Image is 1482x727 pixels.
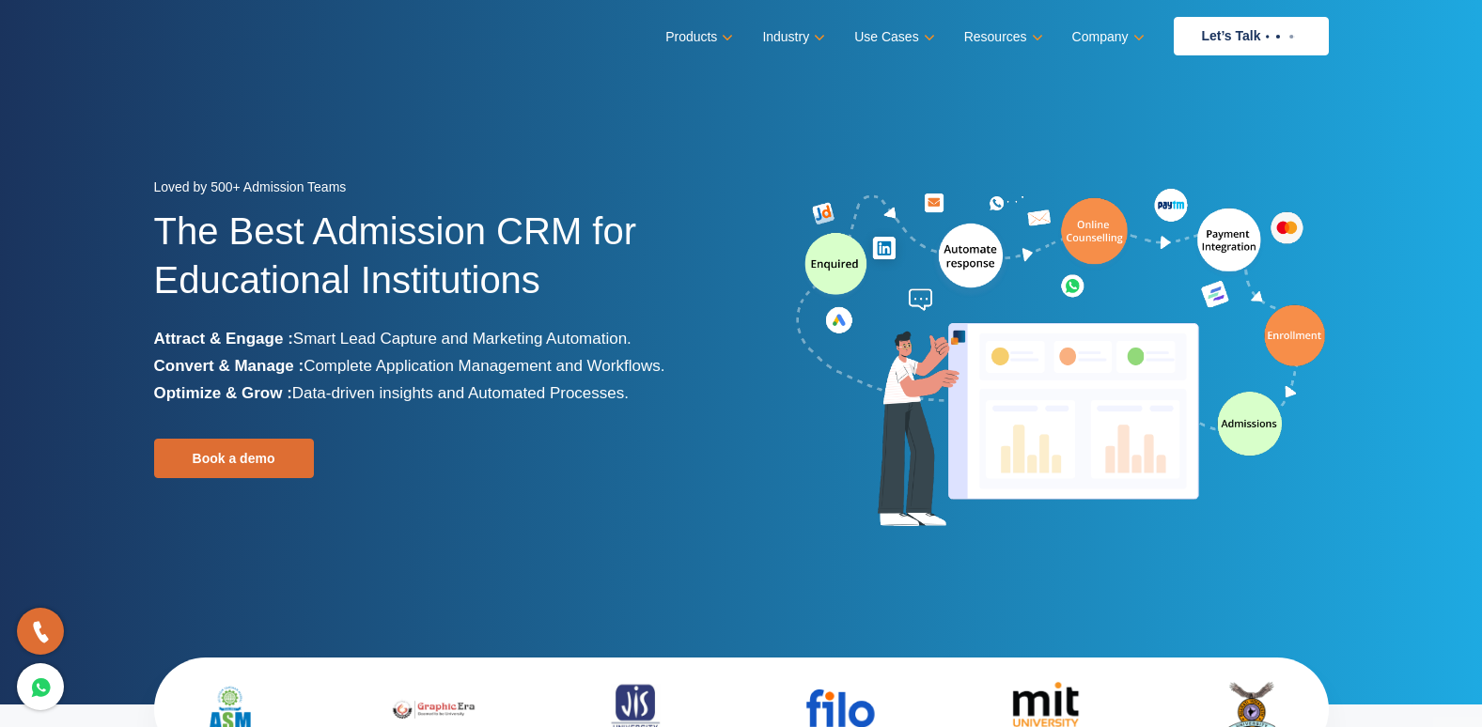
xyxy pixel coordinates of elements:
[304,357,664,375] span: Complete Application Management and Workflows.
[1174,17,1329,55] a: Let’s Talk
[154,207,727,325] h1: The Best Admission CRM for Educational Institutions
[293,330,632,348] span: Smart Lead Capture and Marketing Automation.
[964,23,1039,51] a: Resources
[854,23,930,51] a: Use Cases
[154,174,727,207] div: Loved by 500+ Admission Teams
[154,384,292,402] b: Optimize & Grow :
[292,384,629,402] span: Data-driven insights and Automated Processes.
[762,23,821,51] a: Industry
[793,184,1329,534] img: admission-software-home-page-header
[665,23,729,51] a: Products
[1072,23,1141,51] a: Company
[154,357,304,375] b: Convert & Manage :
[154,330,293,348] b: Attract & Engage :
[154,439,314,478] a: Book a demo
